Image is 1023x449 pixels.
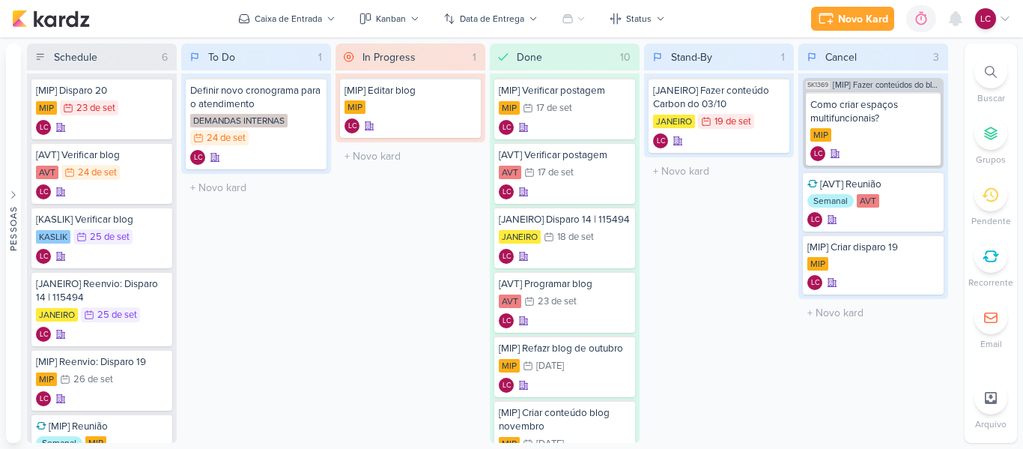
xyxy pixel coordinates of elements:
[927,49,945,65] div: 3
[40,331,48,339] p: LC
[90,232,130,242] div: 25 de set
[647,160,791,182] input: + Novo kard
[36,420,168,433] div: [MIP] Reunião
[499,277,631,291] div: [AVT] Programar blog
[653,133,668,148] div: Criador(a): Laís Costa
[36,120,51,135] div: Criador(a): Laís Costa
[36,166,58,179] div: AVT
[811,217,819,224] p: LC
[977,91,1005,105] p: Buscar
[499,166,521,179] div: AVT
[975,418,1007,431] p: Arquivo
[557,232,594,242] div: 18 de set
[980,12,991,25] p: LC
[36,327,51,342] div: Criador(a): Laís Costa
[807,178,939,191] div: [AVT] Reunião
[190,150,205,165] div: Criador(a): Laís Costa
[499,213,631,226] div: [JANEIRO] Disparo 14 | 115494
[36,308,78,322] div: JANEIRO
[653,84,785,111] div: [JANEIRO] Fazer conteúdo Carbon do 03/10
[810,146,825,161] div: Laís Costa
[811,7,894,31] button: Novo Kard
[344,118,359,133] div: Laís Costa
[40,396,48,403] p: LC
[536,103,572,113] div: 17 de set
[975,8,996,29] div: Laís Costa
[6,43,21,443] button: Pessoas
[76,103,115,113] div: 23 de set
[499,295,521,308] div: AVT
[12,10,90,28] img: kardz.app
[36,249,51,264] div: Criador(a): Laís Costa
[78,168,117,178] div: 24 de set
[339,145,482,167] input: + Novo kard
[503,318,511,325] p: LC
[7,205,20,250] div: Pessoas
[36,120,51,135] div: Laís Costa
[499,120,514,135] div: Laís Costa
[838,11,888,27] div: Novo Kard
[714,117,751,127] div: 19 de set
[801,302,945,324] input: + Novo kard
[36,327,51,342] div: Laís Costa
[156,49,174,65] div: 6
[806,81,830,89] span: SK1369
[499,378,514,393] div: Criador(a): Laís Costa
[657,138,665,145] p: LC
[810,128,831,142] div: MIP
[503,253,511,261] p: LC
[36,249,51,264] div: Laís Costa
[499,313,514,328] div: Laís Costa
[536,361,564,371] div: [DATE]
[190,84,322,111] div: Definir novo cronograma para o atendimento
[499,249,514,264] div: Laís Costa
[538,168,574,178] div: 17 de set
[810,98,936,125] div: Como criar espaços multifuncionais?
[653,133,668,148] div: Laís Costa
[499,342,631,355] div: [MIP] Refazr blog de outubro
[194,154,202,162] p: LC
[36,277,168,304] div: [JANEIRO] Reenvio: Disparo 14 | 115494
[811,280,819,287] p: LC
[184,177,328,199] input: + Novo kard
[36,101,57,115] div: MIP
[36,84,168,97] div: [MIP] Disparo 20
[207,133,246,143] div: 24 de set
[968,276,1013,289] p: Recorrente
[775,49,791,65] div: 1
[499,120,514,135] div: Criador(a): Laís Costa
[40,189,48,196] p: LC
[499,359,520,373] div: MIP
[348,123,356,130] p: LC
[980,337,1002,351] p: Email
[344,118,359,133] div: Criador(a): Laís Costa
[36,230,70,244] div: KASLIK
[807,212,822,227] div: Criador(a): Laís Costa
[503,189,511,196] p: LC
[499,249,514,264] div: Criador(a): Laís Costa
[833,81,941,89] span: [MIP] Fazer conteúdos do blog de MIP (Setembro e Outubro)
[807,275,822,290] div: Criador(a): Laís Costa
[499,230,541,244] div: JANEIRO
[312,49,328,65] div: 1
[344,84,476,97] div: [MIP] Editar blog
[36,355,168,369] div: [MIP] Reenvio: Disparo 19
[538,297,577,307] div: 23 de set
[36,184,51,199] div: Criador(a): Laís Costa
[40,253,48,261] p: LC
[499,378,514,393] div: Laís Costa
[807,275,822,290] div: Laís Costa
[814,151,822,158] p: LC
[503,382,511,390] p: LC
[614,49,637,65] div: 10
[97,310,137,320] div: 25 de set
[190,150,205,165] div: Laís Costa
[653,115,695,128] div: JANEIRO
[976,153,1006,166] p: Grupos
[807,241,939,254] div: [MIP] Criar disparo 19
[499,101,520,115] div: MIP
[807,194,854,208] div: Semanal
[36,391,51,406] div: Laís Costa
[36,148,168,162] div: [AVT] Verificar blog
[499,184,514,199] div: Criador(a): Laís Costa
